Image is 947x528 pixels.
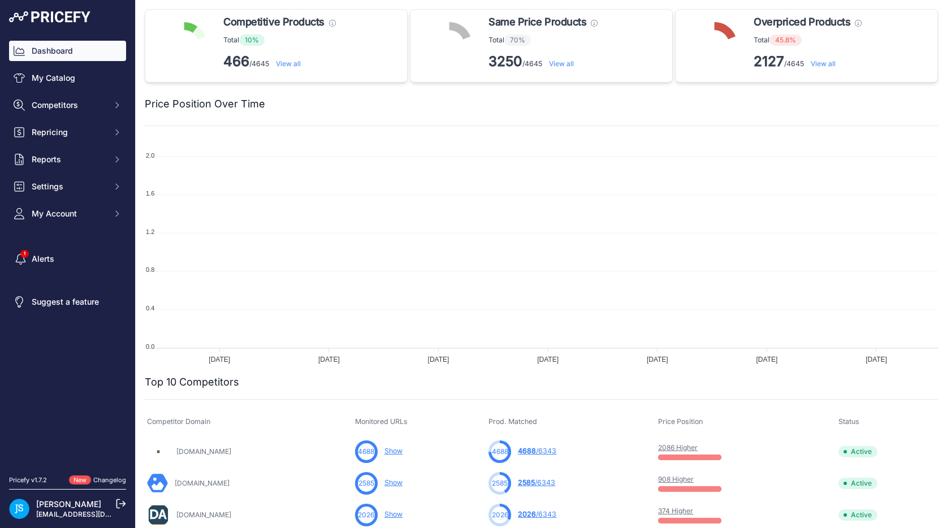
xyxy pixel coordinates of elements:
[9,176,126,197] button: Settings
[754,53,862,71] p: /4645
[754,53,784,70] strong: 2127
[488,53,522,70] strong: 3250
[145,96,265,112] h2: Price Position Over Time
[146,343,154,350] tspan: 0.0
[355,417,408,426] span: Monitored URLs
[9,204,126,224] button: My Account
[754,34,862,46] p: Total
[549,59,574,68] a: View all
[175,479,230,487] a: [DOMAIN_NAME]
[492,510,508,520] span: 2026
[838,446,877,457] span: Active
[146,266,154,273] tspan: 0.8
[223,53,336,71] p: /4645
[658,507,693,515] a: 374 Higher
[9,68,126,88] a: My Catalog
[518,478,555,487] a: 2585/6343
[147,417,210,426] span: Competitor Domain
[93,476,126,484] a: Changelog
[754,14,850,30] span: Overpriced Products
[209,356,230,363] tspan: [DATE]
[384,447,403,455] a: Show
[537,356,559,363] tspan: [DATE]
[9,249,126,269] a: Alerts
[223,53,249,70] strong: 466
[9,95,126,115] button: Competitors
[518,447,556,455] a: 4688/6343
[223,14,325,30] span: Competitive Products
[276,59,301,68] a: View all
[9,11,90,23] img: Pricefy Logo
[32,99,106,111] span: Competitors
[358,447,374,457] span: 4688
[866,356,887,363] tspan: [DATE]
[838,509,877,521] span: Active
[36,510,154,518] a: [EMAIL_ADDRESS][DOMAIN_NAME]
[488,417,537,426] span: Prod. Matched
[9,122,126,142] button: Repricing
[838,478,877,489] span: Active
[9,41,126,462] nav: Sidebar
[428,356,449,363] tspan: [DATE]
[518,478,535,487] span: 2585
[223,34,336,46] p: Total
[504,34,531,46] span: 70%
[358,478,374,488] span: 2585
[32,208,106,219] span: My Account
[32,127,106,138] span: Repricing
[647,356,668,363] tspan: [DATE]
[9,149,126,170] button: Reports
[488,14,586,30] span: Same Price Products
[146,228,154,235] tspan: 1.2
[384,510,403,518] a: Show
[358,510,374,520] span: 2026
[146,190,154,197] tspan: 1.6
[492,478,508,488] span: 2585
[69,475,91,485] span: New
[756,356,778,363] tspan: [DATE]
[9,475,47,485] div: Pricefy v1.7.2
[318,356,340,363] tspan: [DATE]
[146,152,154,159] tspan: 2.0
[518,447,536,455] span: 4688
[176,510,231,519] a: [DOMAIN_NAME]
[145,374,239,390] h2: Top 10 Competitors
[32,181,106,192] span: Settings
[658,417,703,426] span: Price Position
[488,34,598,46] p: Total
[769,34,802,46] span: 45.8%
[239,34,265,46] span: 10%
[488,53,598,71] p: /4645
[811,59,836,68] a: View all
[384,478,403,487] a: Show
[9,41,126,61] a: Dashboard
[146,305,154,311] tspan: 0.4
[518,510,536,518] span: 2026
[658,475,694,483] a: 908 Higher
[518,510,556,518] a: 2026/6343
[658,443,698,452] a: 2086 Higher
[36,499,101,509] a: [PERSON_NAME]
[492,447,508,457] span: 4688
[9,292,126,312] a: Suggest a feature
[838,417,859,426] span: Status
[32,154,106,165] span: Reports
[176,447,231,456] a: [DOMAIN_NAME]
